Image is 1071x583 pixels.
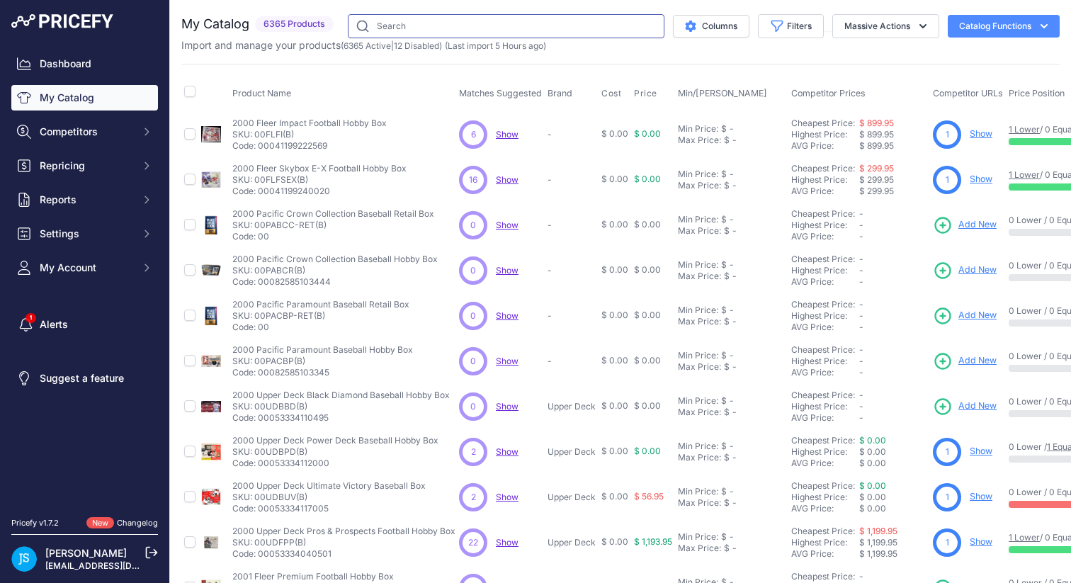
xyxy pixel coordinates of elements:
[232,503,426,514] p: Code: 00053334117005
[11,255,158,281] button: My Account
[496,129,518,140] span: Show
[678,543,721,554] div: Max Price:
[970,536,992,547] a: Show
[791,548,859,560] div: AVG Price:
[727,214,734,225] div: -
[678,169,718,180] div: Min Price:
[634,219,661,230] span: $ 0.00
[548,88,572,98] span: Brand
[933,397,997,417] a: Add New
[859,537,897,548] span: $ 1,199.95
[791,276,859,288] div: AVG Price:
[232,186,407,197] p: Code: 00041199240020
[678,259,718,271] div: Min Price:
[859,390,863,400] span: -
[232,129,387,140] p: SKU: 00FLFI(B)
[11,221,158,247] button: Settings
[40,125,132,139] span: Competitors
[634,536,672,547] span: $ 1,193.95
[678,452,721,463] div: Max Price:
[724,407,730,418] div: $
[933,306,997,326] a: Add New
[946,491,949,504] span: 1
[232,526,455,537] p: 2000 Upper Deck Pros & Prospects Football Hobby Box
[791,480,855,491] a: Cheapest Price:
[730,225,737,237] div: -
[791,265,859,276] div: Highest Price:
[791,446,859,458] div: Highest Price:
[232,435,438,446] p: 2000 Upper Deck Power Deck Baseball Hobby Box
[724,135,730,146] div: $
[730,271,737,282] div: -
[859,254,863,264] span: -
[727,350,734,361] div: -
[634,88,660,99] button: Price
[469,174,477,186] span: 16
[791,88,866,98] span: Competitor Prices
[859,310,863,321] span: -
[548,492,596,503] p: Upper Deck
[232,220,434,231] p: SKU: 00PABCC-RET(B)
[970,128,992,139] a: Show
[232,492,426,503] p: SKU: 00UDBUV(B)
[181,38,546,52] p: Import and manage your products
[11,14,113,28] img: Pricefy Logo
[678,225,721,237] div: Max Price:
[548,537,596,548] p: Upper Deck
[601,88,621,99] span: Cost
[730,452,737,463] div: -
[791,322,859,333] div: AVG Price:
[859,299,863,310] span: -
[470,219,476,232] span: 0
[791,492,859,503] div: Highest Price:
[970,446,992,456] a: Show
[791,401,859,412] div: Highest Price:
[601,536,628,547] span: $ 0.00
[11,517,59,529] div: Pricefy v1.7.2
[859,548,927,560] div: $ 1,199.95
[232,390,450,401] p: 2000 Upper Deck Black Diamond Baseball Hobby Box
[859,480,886,491] a: $ 0.00
[601,174,628,184] span: $ 0.00
[758,14,824,38] button: Filters
[859,163,894,174] a: $ 299.95
[1009,169,1040,180] a: 1 Lower
[727,123,734,135] div: -
[678,531,718,543] div: Min Price:
[730,361,737,373] div: -
[678,88,767,98] span: Min/[PERSON_NAME]
[678,350,718,361] div: Min Price:
[678,135,721,146] div: Max Price:
[470,310,476,322] span: 0
[601,446,628,456] span: $ 0.00
[601,310,628,320] span: $ 0.00
[970,491,992,502] a: Show
[721,169,727,180] div: $
[471,491,476,504] span: 2
[232,344,413,356] p: 2000 Pacific Paramount Baseball Hobby Box
[721,350,727,361] div: $
[859,356,863,366] span: -
[232,356,413,367] p: SKU: 00PACBP(B)
[117,518,158,528] a: Changelog
[859,129,894,140] span: $ 899.95
[470,400,476,413] span: 0
[791,344,855,355] a: Cheapest Price:
[721,441,727,452] div: $
[11,51,158,77] a: Dashboard
[724,225,730,237] div: $
[946,128,949,141] span: 1
[496,265,518,276] a: Show
[11,187,158,213] button: Reports
[40,227,132,241] span: Settings
[344,40,391,51] a: 6365 Active
[678,316,721,327] div: Max Price:
[721,259,727,271] div: $
[470,264,476,277] span: 0
[496,174,518,185] a: Show
[496,356,518,366] a: Show
[394,40,439,51] a: 12 Disabled
[933,261,997,281] a: Add New
[232,548,455,560] p: Code: 00053334040501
